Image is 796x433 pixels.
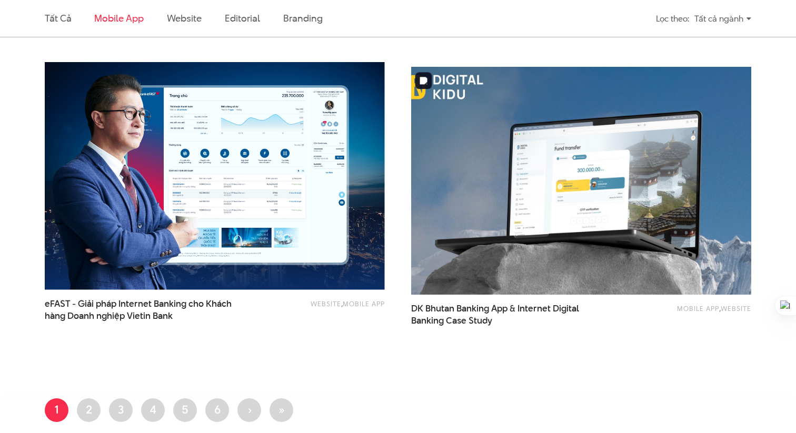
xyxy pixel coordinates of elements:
[167,12,202,25] a: Website
[721,304,751,313] a: Website
[225,12,260,25] a: Editorial
[45,310,173,322] span: hàng Doanh nghiệp Vietin Bank
[343,299,385,308] a: Mobile app
[77,398,101,422] a: 2
[394,55,769,306] img: DK-Bhutan
[109,398,133,422] a: 3
[247,401,252,417] span: ›
[205,398,229,422] a: 6
[45,298,232,322] a: eFAST - Giải pháp Internet Banking cho Kháchhàng Doanh nghiệp Vietin Bank
[677,304,719,313] a: Mobile app
[45,298,232,322] span: eFAST - Giải pháp Internet Banking cho Khách
[311,299,341,308] a: Website
[411,303,598,327] a: DK Bhutan Banking App & Internet DigitalBanking Case Study
[615,303,751,321] div: ,
[411,303,598,327] span: DK Bhutan Banking App & Internet Digital
[141,398,165,422] a: 4
[173,398,197,422] a: 5
[656,9,689,28] div: Lọc theo:
[94,12,143,25] a: Mobile app
[411,315,492,327] span: Banking Case Study
[694,9,751,28] div: Tất cả ngành
[249,298,385,317] div: ,
[45,62,385,290] img: Efast_internet_banking_Thiet_ke_Trai_nghiemThumbnail
[45,12,71,25] a: Tất cả
[278,401,285,417] span: »
[283,12,322,25] a: Branding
